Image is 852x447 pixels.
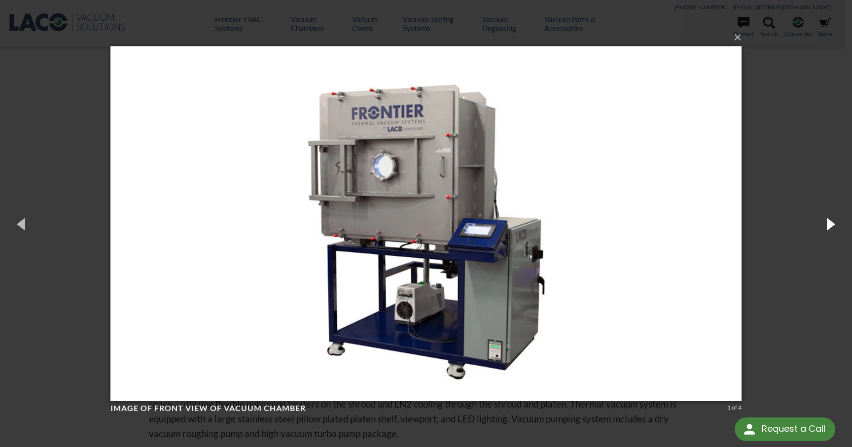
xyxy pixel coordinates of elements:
div: Request a Call [735,417,835,441]
img: Image of front view of vacuum chamber [110,27,742,421]
div: 1 of 4 [727,403,742,412]
div: Request a Call [762,417,825,440]
h4: Image of front view of vacuum chamber [110,403,724,413]
img: round button [742,421,757,437]
button: × [113,27,745,48]
button: Next (Right arrow key) [808,197,852,251]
